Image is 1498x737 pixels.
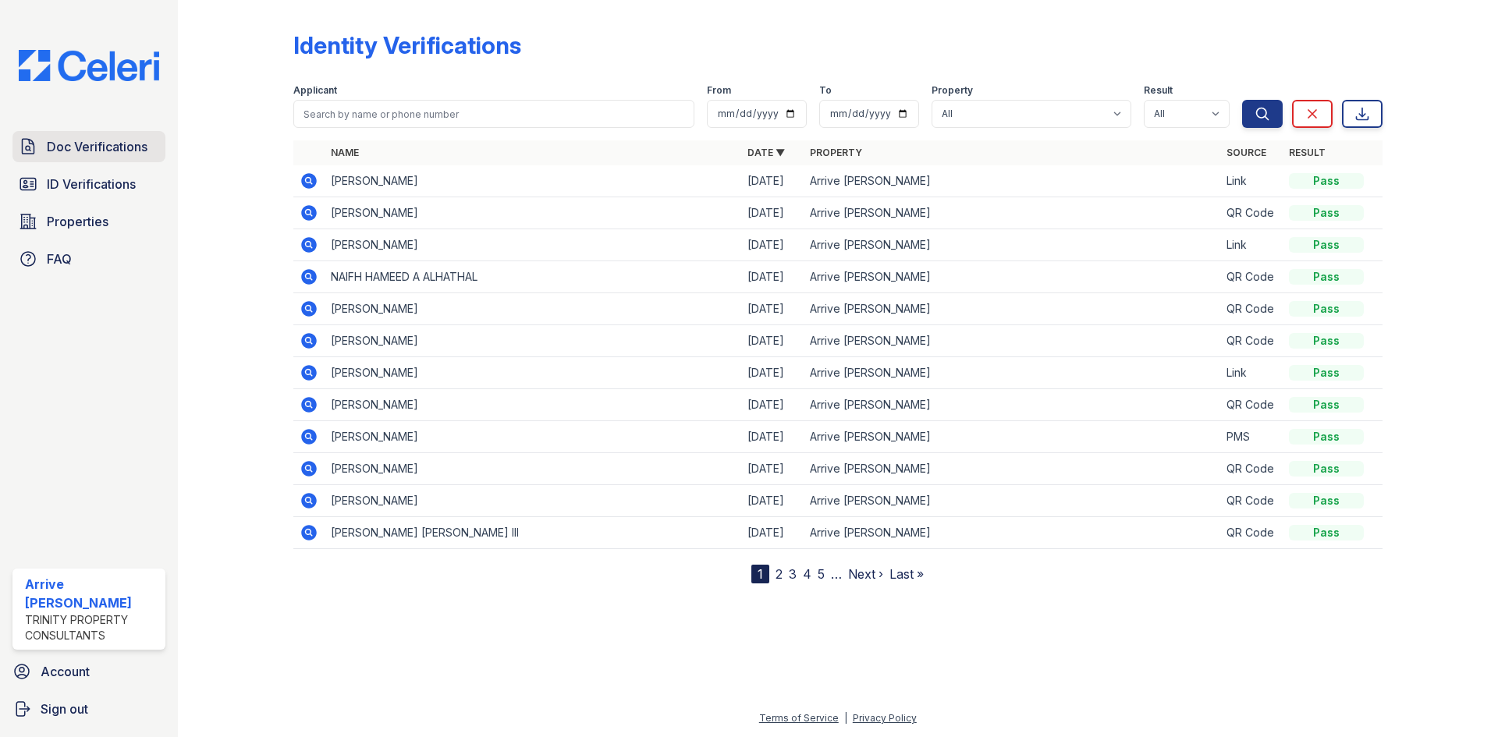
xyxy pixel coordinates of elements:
td: [DATE] [741,165,804,197]
span: … [831,565,842,583]
td: Arrive [PERSON_NAME] [804,165,1220,197]
div: Pass [1289,301,1364,317]
div: Arrive [PERSON_NAME] [25,575,159,612]
span: Doc Verifications [47,137,147,156]
div: Pass [1289,205,1364,221]
td: Arrive [PERSON_NAME] [804,325,1220,357]
div: Pass [1289,525,1364,540]
td: [PERSON_NAME] [325,197,741,229]
td: Link [1220,229,1283,261]
a: Source [1226,147,1266,158]
td: [DATE] [741,261,804,293]
a: Property [810,147,862,158]
label: To [819,84,832,97]
a: 3 [789,566,797,582]
div: | [844,712,847,724]
div: Trinity Property Consultants [25,612,159,643]
td: [PERSON_NAME] [PERSON_NAME] III [325,517,741,549]
label: Result [1144,84,1173,97]
a: Privacy Policy [853,712,917,724]
div: 1 [751,565,769,583]
td: Arrive [PERSON_NAME] [804,197,1220,229]
td: [PERSON_NAME] [325,357,741,389]
td: Link [1220,165,1283,197]
a: Sign out [6,693,172,725]
a: Terms of Service [759,712,839,724]
td: Arrive [PERSON_NAME] [804,357,1220,389]
td: QR Code [1220,325,1283,357]
div: Pass [1289,429,1364,445]
td: Arrive [PERSON_NAME] [804,485,1220,517]
td: [PERSON_NAME] [325,325,741,357]
td: [DATE] [741,293,804,325]
span: FAQ [47,250,72,268]
td: [DATE] [741,517,804,549]
td: [DATE] [741,197,804,229]
input: Search by name or phone number [293,100,694,128]
a: Result [1289,147,1326,158]
label: Property [932,84,973,97]
td: QR Code [1220,197,1283,229]
div: Pass [1289,237,1364,253]
td: [PERSON_NAME] [325,293,741,325]
div: Pass [1289,173,1364,189]
a: 4 [803,566,811,582]
td: Arrive [PERSON_NAME] [804,389,1220,421]
td: NAIFH HAMEED A ALHATHAL [325,261,741,293]
td: [DATE] [741,229,804,261]
span: Sign out [41,700,88,718]
a: 5 [818,566,825,582]
div: Identity Verifications [293,31,521,59]
a: Account [6,656,172,687]
td: QR Code [1220,485,1283,517]
td: QR Code [1220,517,1283,549]
td: QR Code [1220,293,1283,325]
div: Pass [1289,493,1364,508]
a: FAQ [12,243,165,275]
td: Arrive [PERSON_NAME] [804,229,1220,261]
a: Last » [889,566,924,582]
td: [PERSON_NAME] [325,453,741,485]
label: From [707,84,731,97]
div: Pass [1289,269,1364,285]
td: [PERSON_NAME] [325,165,741,197]
td: QR Code [1220,261,1283,293]
td: [DATE] [741,325,804,357]
span: Properties [47,212,108,231]
div: Pass [1289,365,1364,381]
a: Properties [12,206,165,237]
td: [DATE] [741,357,804,389]
span: Account [41,662,90,681]
td: Arrive [PERSON_NAME] [804,517,1220,549]
img: CE_Logo_Blue-a8612792a0a2168367f1c8372b55b34899dd931a85d93a1a3d3e32e68fde9ad4.png [6,50,172,81]
td: [DATE] [741,389,804,421]
span: ID Verifications [47,175,136,193]
td: [DATE] [741,453,804,485]
td: [DATE] [741,421,804,453]
td: [PERSON_NAME] [325,229,741,261]
td: Arrive [PERSON_NAME] [804,421,1220,453]
div: Pass [1289,333,1364,349]
a: 2 [776,566,783,582]
a: Date ▼ [747,147,785,158]
td: Arrive [PERSON_NAME] [804,293,1220,325]
td: [PERSON_NAME] [325,421,741,453]
a: Next › [848,566,883,582]
td: QR Code [1220,453,1283,485]
div: Pass [1289,461,1364,477]
a: Name [331,147,359,158]
td: [PERSON_NAME] [325,389,741,421]
td: PMS [1220,421,1283,453]
td: QR Code [1220,389,1283,421]
div: Pass [1289,397,1364,413]
td: [PERSON_NAME] [325,485,741,517]
td: [DATE] [741,485,804,517]
a: ID Verifications [12,168,165,200]
td: Arrive [PERSON_NAME] [804,261,1220,293]
td: Arrive [PERSON_NAME] [804,453,1220,485]
td: Link [1220,357,1283,389]
label: Applicant [293,84,337,97]
a: Doc Verifications [12,131,165,162]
